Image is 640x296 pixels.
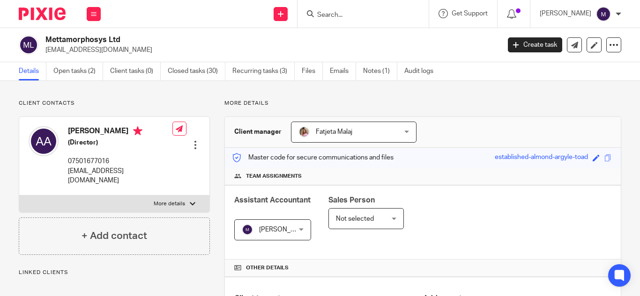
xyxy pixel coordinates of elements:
[29,126,59,156] img: svg%3E
[68,138,172,147] h5: (Director)
[328,196,375,204] span: Sales Person
[234,196,311,204] span: Assistant Accountant
[19,269,210,276] p: Linked clients
[133,126,142,136] i: Primary
[363,62,397,80] a: Notes (1)
[242,224,253,235] img: svg%3E
[246,264,289,272] span: Other details
[53,62,103,80] a: Open tasks (2)
[596,7,611,22] img: svg%3E
[330,62,356,80] a: Emails
[45,35,404,45] h2: Mettamorphosys Ltd
[540,9,591,18] p: [PERSON_NAME]
[168,62,225,80] a: Closed tasks (30)
[316,129,352,135] span: Fatjeta Malaj
[404,62,440,80] a: Audit logs
[232,62,295,80] a: Recurring tasks (3)
[110,62,161,80] a: Client tasks (0)
[452,10,488,17] span: Get Support
[259,226,311,233] span: [PERSON_NAME]
[154,200,185,208] p: More details
[246,173,302,180] span: Team assignments
[298,126,310,137] img: MicrosoftTeams-image%20(5).png
[19,7,66,20] img: Pixie
[495,152,588,163] div: established-almond-argyle-toad
[45,45,494,55] p: [EMAIL_ADDRESS][DOMAIN_NAME]
[316,11,401,20] input: Search
[19,100,210,107] p: Client contacts
[68,166,172,186] p: [EMAIL_ADDRESS][DOMAIN_NAME]
[68,157,172,166] p: 07501677016
[232,153,394,162] p: Master code for secure communications and files
[336,216,374,222] span: Not selected
[19,35,38,55] img: svg%3E
[234,127,282,137] h3: Client manager
[302,62,323,80] a: Files
[82,229,147,243] h4: + Add contact
[68,126,172,138] h4: [PERSON_NAME]
[224,100,621,107] p: More details
[508,37,562,52] a: Create task
[19,62,46,80] a: Details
